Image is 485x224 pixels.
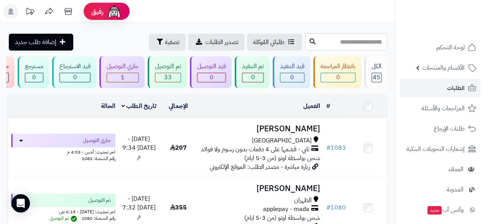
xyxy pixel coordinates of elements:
[206,38,238,47] span: تصدير الطلبات
[253,38,284,47] span: طلباتي المُوكلة
[290,73,294,82] span: 0
[427,204,464,215] span: وآتس آب
[210,73,214,82] span: 0
[372,62,381,71] div: الكل
[59,62,90,71] div: قيد الاسترجاع
[263,205,309,214] span: applepay - mada
[107,4,122,19] img: ai-face.png
[303,101,320,111] a: العميل
[51,56,98,88] a: قيد الاسترجاع 0
[312,56,363,88] a: بانتظار المراجعة 0
[122,101,156,111] a: تاريخ الطلب
[197,73,225,82] div: 0
[197,62,226,71] div: قيد التوصيل
[421,103,465,114] span: المراجعات والأسئلة
[12,194,30,213] div: Open Intercom Messenger
[280,62,304,71] div: قيد التنفيذ
[449,164,464,175] span: العملاء
[244,154,320,163] span: شحن بواسطة اوتو (من 3-5 ايام)
[149,34,186,51] button: تصفية
[25,73,43,82] div: 0
[400,119,480,138] a: طلبات الإرجاع
[244,213,320,222] span: شحن بواسطة اوتو (من 3-5 ايام)
[326,203,346,212] a: #1080
[400,180,480,199] a: المدونة
[326,203,330,212] span: #
[363,56,389,88] a: الكل45
[20,4,39,21] a: تحديثات المنصة
[170,143,187,152] span: 207
[242,62,264,71] div: تم التنفيذ
[155,73,181,82] div: 33
[447,184,464,195] span: المدونة
[107,62,139,71] div: جاري التوصيل
[336,73,340,82] span: 0
[201,145,309,154] span: تابي - قسّمها على 4 دفعات بدون رسوم ولا فوائد
[82,155,115,162] span: رقم الشحنة: 1083
[121,73,125,82] span: 1
[155,62,181,71] div: تم التوصيل
[16,56,51,88] a: مسترجع 0
[188,56,233,88] a: قيد التوصيل 0
[251,73,255,82] span: 0
[83,137,111,144] span: جاري التوصيل
[107,73,138,82] div: 1
[400,38,480,57] a: لوحة التحكم
[271,56,312,88] a: قيد التنفيذ 0
[9,34,73,51] a: إضافة طلب جديد
[60,73,90,82] div: 0
[165,38,179,47] span: تصفية
[25,62,43,71] div: مسترجع
[326,101,330,111] a: #
[122,194,156,221] span: [DATE] - [DATE] 7:32 م
[400,79,480,97] a: الطلبات
[91,7,104,16] span: رفيق
[82,215,115,222] span: رقم الشحنة: 1080
[280,73,304,82] div: 0
[146,56,188,88] a: تم التوصيل 33
[164,73,172,82] span: 33
[101,101,115,111] a: الحالة
[122,134,156,161] span: [DATE] - [DATE] 9:34 م
[15,38,56,47] span: إضافة طلب جديد
[400,140,480,158] a: إشعارات التحويلات البنكية
[326,143,346,152] a: #1083
[247,34,302,51] a: طلباتي المُوكلة
[242,73,263,82] div: 0
[169,101,188,111] a: الإجمالي
[88,196,111,204] span: تم التوصيل
[11,147,115,155] div: اخر تحديث: أمس - 4:03 م
[321,73,355,82] div: 0
[447,83,465,93] span: الطلبات
[32,73,36,82] span: 0
[188,34,245,51] a: تصدير الطلبات
[427,206,442,214] span: جديد
[294,196,312,205] span: الظهران
[434,123,465,134] span: طلبات الإرجاع
[210,162,310,172] span: زيارة مباشرة - مصدر الطلب: الموقع الإلكتروني
[373,73,380,82] span: 45
[252,136,312,145] span: [GEOGRAPHIC_DATA]
[170,203,187,212] span: 355
[400,160,480,178] a: العملاء
[436,42,465,53] span: لوحة التحكم
[326,143,330,152] span: #
[200,124,320,133] h3: [PERSON_NAME]
[321,62,355,71] div: بانتظار المراجعة
[423,62,465,73] span: الأقسام والمنتجات
[49,215,79,222] span: تم التوصيل
[400,99,480,118] a: المراجعات والأسئلة
[400,201,480,219] a: وآتس آبجديد
[233,56,271,88] a: تم التنفيذ 0
[433,18,478,34] img: logo-2.png
[200,184,320,193] h3: [PERSON_NAME]
[11,207,115,215] div: اخر تحديث: [DATE] - 6:15 ص
[73,73,77,82] span: 0
[406,144,465,154] span: إشعارات التحويلات البنكية
[98,56,146,88] a: جاري التوصيل 1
